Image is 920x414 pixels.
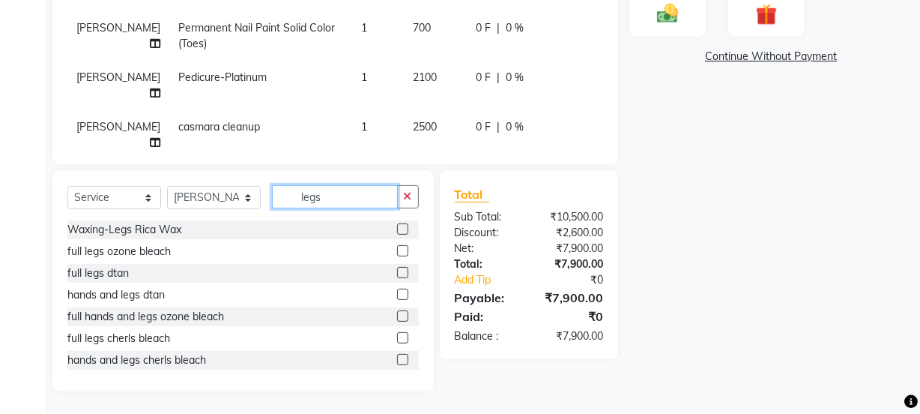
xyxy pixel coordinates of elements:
[455,187,489,202] span: Total
[529,328,614,344] div: ₹7,900.00
[361,70,367,84] span: 1
[361,120,367,133] span: 1
[444,225,529,241] div: Discount:
[529,256,614,272] div: ₹7,900.00
[529,307,614,325] div: ₹0
[650,1,685,26] img: _cash.svg
[444,256,529,272] div: Total:
[543,272,614,288] div: ₹0
[67,331,170,346] div: full legs cherls bleach
[444,241,529,256] div: Net:
[497,20,500,36] span: |
[413,120,437,133] span: 2500
[67,352,206,368] div: hands and legs cherls bleach
[476,20,491,36] span: 0 F
[444,328,529,344] div: Balance :
[413,70,437,84] span: 2100
[506,20,524,36] span: 0 %
[476,70,491,85] span: 0 F
[178,120,260,133] span: casmara cleanup
[76,21,160,34] span: [PERSON_NAME]
[67,244,171,259] div: full legs ozone bleach
[529,241,614,256] div: ₹7,900.00
[76,120,160,133] span: [PERSON_NAME]
[529,209,614,225] div: ₹10,500.00
[632,49,910,64] a: Continue Without Payment
[497,119,500,135] span: |
[67,222,181,238] div: Waxing-Legs Rica Wax
[413,21,431,34] span: 700
[506,70,524,85] span: 0 %
[497,70,500,85] span: |
[272,185,398,208] input: Search or Scan
[749,1,784,28] img: _gift.svg
[76,70,160,84] span: [PERSON_NAME]
[444,307,529,325] div: Paid:
[178,70,267,84] span: Pedicure-Platinum
[444,272,543,288] a: Add Tip
[67,265,129,281] div: full legs dtan
[476,119,491,135] span: 0 F
[506,119,524,135] span: 0 %
[444,209,529,225] div: Sub Total:
[178,21,335,50] span: Permanent Nail Paint Solid Color (Toes)
[67,287,165,303] div: hands and legs dtan
[529,289,614,307] div: ₹7,900.00
[444,289,529,307] div: Payable:
[529,225,614,241] div: ₹2,600.00
[361,21,367,34] span: 1
[67,309,224,325] div: full hands and legs ozone bleach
